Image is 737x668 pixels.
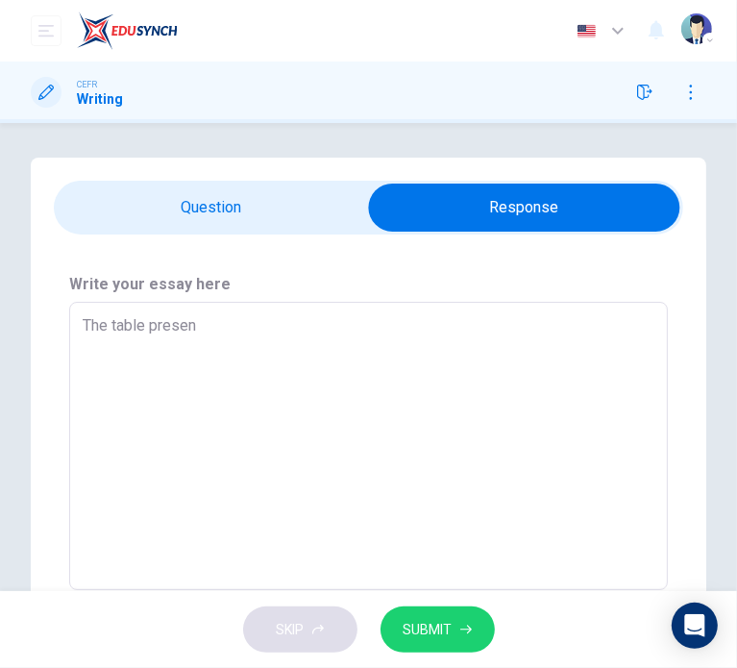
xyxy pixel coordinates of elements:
[575,24,599,38] img: en
[83,318,654,575] textarea: The table prese
[381,606,495,654] button: SUBMIT
[404,618,453,642] span: SUBMIT
[77,91,123,107] h1: Writing
[672,603,718,649] div: Open Intercom Messenger
[77,78,97,91] span: CEFR
[77,12,178,50] img: EduSynch logo
[681,13,712,44] img: Profile picture
[31,15,61,46] button: open mobile menu
[69,273,668,296] h6: Write your essay here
